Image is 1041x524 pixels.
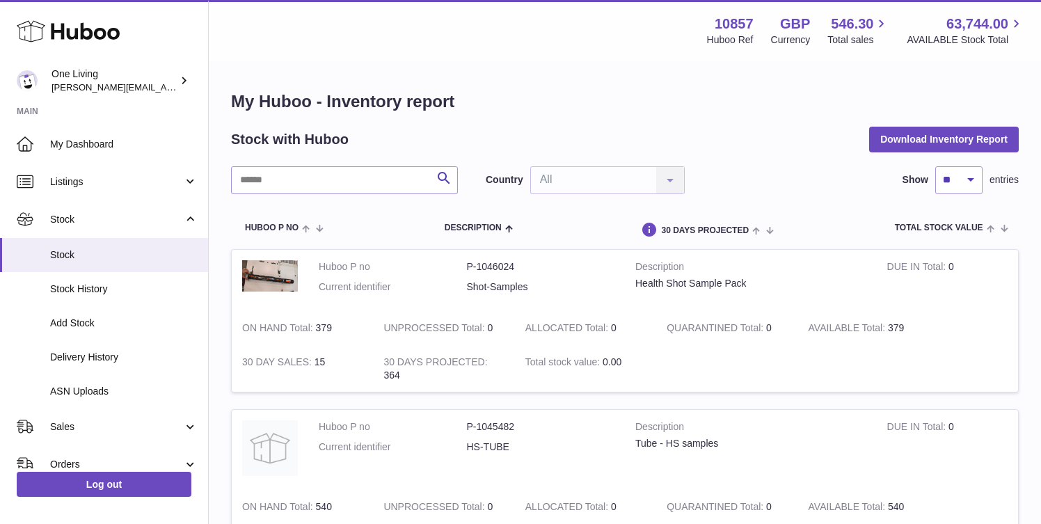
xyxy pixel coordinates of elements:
[877,410,1018,490] td: 0
[780,15,810,33] strong: GBP
[232,490,373,524] td: 540
[445,223,502,232] span: Description
[467,440,615,454] dd: HS-TUBE
[766,322,772,333] span: 0
[17,70,38,91] img: Jessica@oneliving.com
[242,356,315,371] strong: 30 DAY SALES
[232,345,373,392] td: 15
[525,356,603,371] strong: Total stock value
[895,223,983,232] span: Total stock value
[242,501,316,516] strong: ON HAND Total
[525,501,611,516] strong: ALLOCATED Total
[707,33,754,47] div: Huboo Ref
[877,250,1018,311] td: 0
[827,33,889,47] span: Total sales
[907,15,1024,47] a: 63,744.00 AVAILABLE Stock Total
[635,420,866,437] strong: Description
[467,420,615,434] dd: P-1045482
[50,213,183,226] span: Stock
[635,437,866,450] div: Tube - HS samples
[17,472,191,497] a: Log out
[231,90,1019,113] h1: My Huboo - Inventory report
[319,440,467,454] dt: Current identifier
[383,322,487,337] strong: UNPROCESSED Total
[661,226,749,235] span: 30 DAYS PROJECTED
[231,130,349,149] h2: Stock with Huboo
[51,81,279,93] span: [PERSON_NAME][EMAIL_ADDRESS][DOMAIN_NAME]
[809,322,888,337] strong: AVAILABLE Total
[635,260,866,277] strong: Description
[50,283,198,296] span: Stock History
[603,356,621,367] span: 0.00
[245,223,299,232] span: Huboo P no
[798,490,939,524] td: 540
[525,322,611,337] strong: ALLOCATED Total
[907,33,1024,47] span: AVAILABLE Stock Total
[50,351,198,364] span: Delivery History
[50,317,198,330] span: Add Stock
[990,173,1019,186] span: entries
[242,420,298,476] img: product image
[51,68,177,94] div: One Living
[242,260,298,292] img: product image
[319,260,467,273] dt: Huboo P no
[50,385,198,398] span: ASN Uploads
[667,501,766,516] strong: QUARANTINED Total
[869,127,1019,152] button: Download Inventory Report
[50,175,183,189] span: Listings
[383,356,487,371] strong: 30 DAYS PROJECTED
[383,501,487,516] strong: UNPROCESSED Total
[486,173,523,186] label: Country
[809,501,888,516] strong: AVAILABLE Total
[946,15,1008,33] span: 63,744.00
[827,15,889,47] a: 546.30 Total sales
[50,138,198,151] span: My Dashboard
[50,248,198,262] span: Stock
[766,501,772,512] span: 0
[232,311,373,345] td: 379
[798,311,939,345] td: 379
[50,458,183,471] span: Orders
[50,420,183,434] span: Sales
[515,311,656,345] td: 0
[319,420,467,434] dt: Huboo P no
[373,311,514,345] td: 0
[467,280,615,294] dd: Shot-Samples
[515,490,656,524] td: 0
[771,33,811,47] div: Currency
[467,260,615,273] dd: P-1046024
[635,277,866,290] div: Health Shot Sample Pack
[667,322,766,337] strong: QUARANTINED Total
[242,322,316,337] strong: ON HAND Total
[887,421,948,436] strong: DUE IN Total
[373,345,514,392] td: 364
[373,490,514,524] td: 0
[319,280,467,294] dt: Current identifier
[903,173,928,186] label: Show
[887,261,948,276] strong: DUE IN Total
[715,15,754,33] strong: 10857
[831,15,873,33] span: 546.30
